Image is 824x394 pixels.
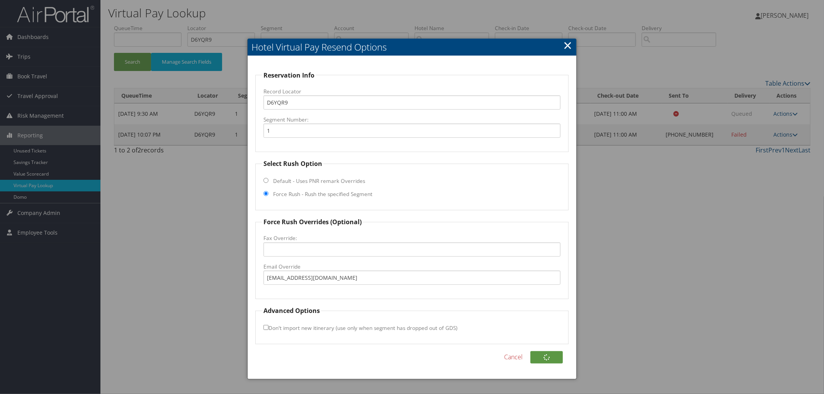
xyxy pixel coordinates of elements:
label: Record Locator [263,88,561,95]
label: Fax Override: [263,234,561,242]
legend: Force Rush Overrides (Optional) [262,217,363,227]
label: Don't import new itinerary (use only when segment has dropped out of GDS) [263,321,457,335]
label: Email Override [263,263,561,271]
label: Force Rush - Rush the specified Segment [273,190,372,198]
label: Default - Uses PNR remark Overrides [273,177,365,185]
input: Don't import new itinerary (use only when segment has dropped out of GDS) [263,325,268,330]
a: Close [563,37,572,53]
legend: Reservation Info [262,71,316,80]
legend: Select Rush Option [262,159,323,168]
legend: Advanced Options [262,306,321,315]
h2: Hotel Virtual Pay Resend Options [248,39,576,56]
a: Cancel [504,352,523,362]
label: Segment Number: [263,116,561,123]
